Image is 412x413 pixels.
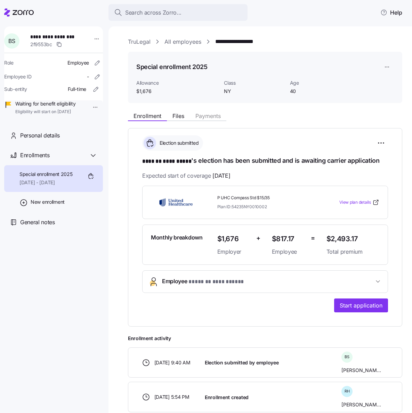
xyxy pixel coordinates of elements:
[15,100,75,107] span: Waiting for benefit eligibility
[162,277,244,286] span: Employee
[341,367,381,374] span: [PERSON_NAME]
[136,88,218,95] span: $1,676
[290,88,350,95] span: 40
[142,171,230,180] span: Expected start of coverage
[334,298,388,312] button: Start application
[8,38,15,44] span: B S
[154,359,191,366] span: [DATE] 9:40 AM
[20,131,60,140] span: Personal details
[134,113,161,119] span: Enrollment
[19,171,73,178] span: Special enrollment 2025
[339,199,379,206] a: View plan details
[217,233,251,245] span: $1,676
[151,194,201,210] img: UnitedHealthcare
[108,4,248,21] button: Search across Zorro...
[87,73,89,80] span: -
[30,41,52,48] span: 2f9553bc
[217,204,267,210] span: Plan ID: 54235NY0010002
[4,73,32,80] span: Employee ID
[67,59,89,66] span: Employee
[326,247,379,256] span: Total premium
[154,394,189,401] span: [DATE] 5:54 PM
[195,113,221,119] span: Payments
[136,79,218,86] span: Allowance
[224,79,284,86] span: Class
[157,140,199,146] span: Election submitted
[205,359,279,366] span: Election submitted by employee
[4,86,27,93] span: Sub-entity
[339,199,371,206] span: View plan details
[272,233,305,245] span: $817.17
[311,233,315,243] span: =
[380,8,402,17] span: Help
[172,113,184,119] span: Files
[15,109,75,115] span: Eligibility will start on [DATE]
[341,401,381,408] span: [PERSON_NAME]
[20,218,55,227] span: General notes
[136,62,208,71] h1: Special enrollment 2025
[217,195,321,201] span: P UHC Compass Std $15/35
[125,8,181,17] span: Search across Zorro...
[205,394,249,401] span: Enrollment created
[290,79,350,86] span: Age
[128,37,151,46] a: TruLegal
[19,179,73,186] span: [DATE] - [DATE]
[212,171,230,180] span: [DATE]
[68,86,86,93] span: Full-time
[20,151,49,160] span: Enrollments
[326,233,379,245] span: $2,493.17
[272,247,305,256] span: Employee
[217,247,251,256] span: Employer
[256,233,260,243] span: +
[31,199,65,205] span: New enrollment
[128,335,402,342] span: Enrollment activity
[142,156,388,166] h1: 's election has been submitted and is awaiting carrier application
[151,233,203,242] span: Monthly breakdown
[224,88,284,95] span: NY
[4,59,14,66] span: Role
[375,6,408,19] button: Help
[345,389,350,393] span: R H
[340,301,382,310] span: Start application
[164,37,201,46] a: All employees
[345,355,349,359] span: B S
